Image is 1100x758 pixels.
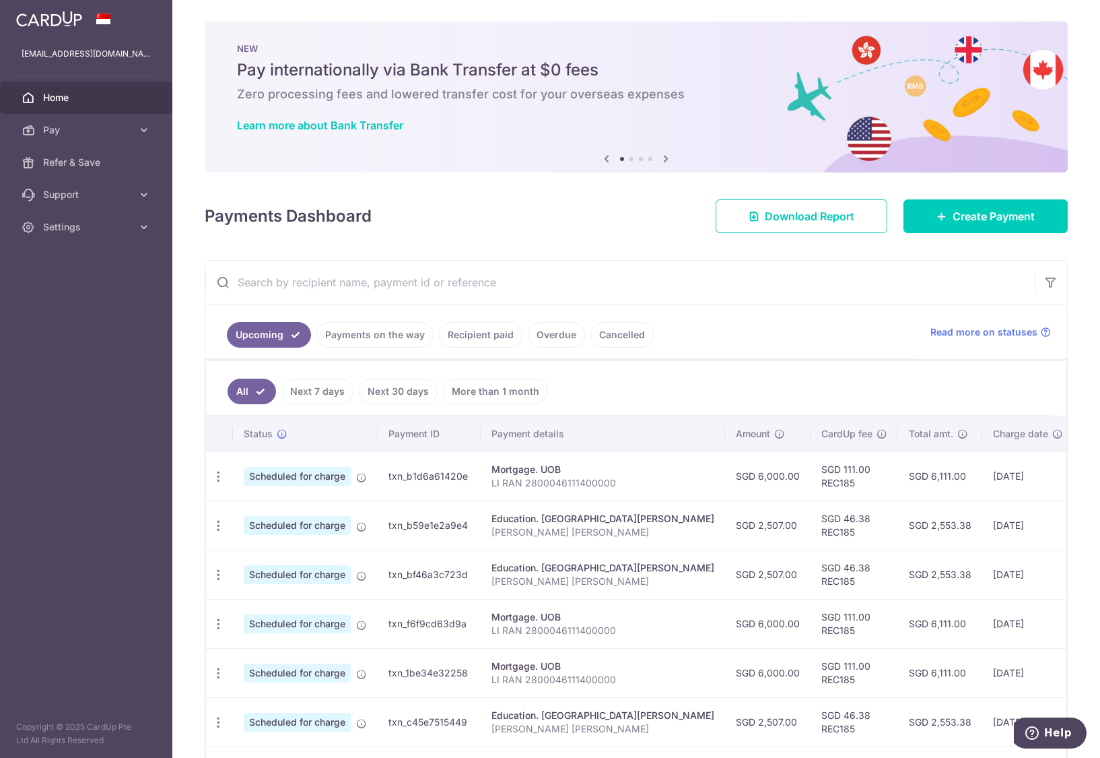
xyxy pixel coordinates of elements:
[982,550,1074,599] td: [DATE]
[590,322,654,348] a: Cancelled
[716,199,887,233] a: Download Report
[811,550,898,599] td: SGD 46.38 REC185
[821,427,872,441] span: CardUp fee
[982,697,1074,747] td: [DATE]
[725,648,811,697] td: SGD 6,000.00
[378,599,481,648] td: txn_f6f9cd63d9a
[237,86,1035,102] h6: Zero processing fees and lowered transfer cost for your overseas expenses
[237,59,1035,81] h5: Pay internationally via Bank Transfer at $0 fees
[903,199,1068,233] a: Create Payment
[244,664,351,683] span: Scheduled for charge
[491,722,714,736] p: [PERSON_NAME] [PERSON_NAME]
[378,451,481,501] td: txn_b1d6a61420e
[22,47,151,61] p: [EMAIL_ADDRESS][DOMAIN_NAME]
[491,660,714,673] div: Mortgage. UOB
[439,322,522,348] a: Recipient paid
[378,550,481,599] td: txn_bf46a3c723d
[244,713,351,732] span: Scheduled for charge
[898,648,982,697] td: SGD 6,111.00
[443,379,548,404] a: More than 1 month
[359,379,438,404] a: Next 30 days
[491,526,714,539] p: [PERSON_NAME] [PERSON_NAME]
[378,697,481,747] td: txn_c45e7515449
[481,416,725,451] th: Payment details
[982,501,1074,550] td: [DATE]
[491,624,714,637] p: LI RAN 2800046111400000
[205,204,372,228] h4: Payments Dashboard
[811,599,898,648] td: SGD 111.00 REC185
[244,467,351,486] span: Scheduled for charge
[725,451,811,501] td: SGD 6,000.00
[244,516,351,535] span: Scheduled for charge
[811,501,898,550] td: SGD 46.38 REC185
[909,427,953,441] span: Total amt.
[491,673,714,687] p: LI RAN 2800046111400000
[316,322,434,348] a: Payments on the way
[205,261,1035,304] input: Search by recipient name, payment id or reference
[982,599,1074,648] td: [DATE]
[43,123,132,137] span: Pay
[491,476,714,490] p: LI RAN 2800046111400000
[898,697,982,747] td: SGD 2,553.38
[378,648,481,697] td: txn_1be34e32258
[43,188,132,201] span: Support
[491,709,714,722] div: Education. [GEOGRAPHIC_DATA][PERSON_NAME]
[227,322,311,348] a: Upcoming
[982,648,1074,697] td: [DATE]
[43,220,132,234] span: Settings
[811,697,898,747] td: SGD 46.38 REC185
[244,614,351,633] span: Scheduled for charge
[205,22,1068,172] img: Bank transfer banner
[811,451,898,501] td: SGD 111.00 REC185
[725,599,811,648] td: SGD 6,000.00
[898,501,982,550] td: SGD 2,553.38
[528,322,585,348] a: Overdue
[1014,718,1087,751] iframe: Opens a widget where you can find more information
[491,463,714,476] div: Mortgage. UOB
[43,156,132,169] span: Refer & Save
[491,561,714,575] div: Education. [GEOGRAPHIC_DATA][PERSON_NAME]
[725,501,811,550] td: SGD 2,507.00
[491,575,714,588] p: [PERSON_NAME] [PERSON_NAME]
[228,379,276,404] a: All
[765,208,854,224] span: Download Report
[898,550,982,599] td: SGD 2,553.38
[953,208,1035,224] span: Create Payment
[43,91,132,104] span: Home
[491,512,714,526] div: Education. [GEOGRAPHIC_DATA][PERSON_NAME]
[898,599,982,648] td: SGD 6,111.00
[930,325,1051,339] a: Read more on statuses
[244,565,351,584] span: Scheduled for charge
[237,43,1035,54] p: NEW
[378,416,481,451] th: Payment ID
[993,427,1048,441] span: Charge date
[491,610,714,624] div: Mortgage. UOB
[736,427,770,441] span: Amount
[811,648,898,697] td: SGD 111.00 REC185
[237,119,403,132] a: Learn more about Bank Transfer
[982,451,1074,501] td: [DATE]
[378,501,481,550] td: txn_b59e1e2a9e4
[898,451,982,501] td: SGD 6,111.00
[244,427,273,441] span: Status
[281,379,353,404] a: Next 7 days
[16,11,82,27] img: CardUp
[725,697,811,747] td: SGD 2,507.00
[930,325,1037,339] span: Read more on statuses
[725,550,811,599] td: SGD 2,507.00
